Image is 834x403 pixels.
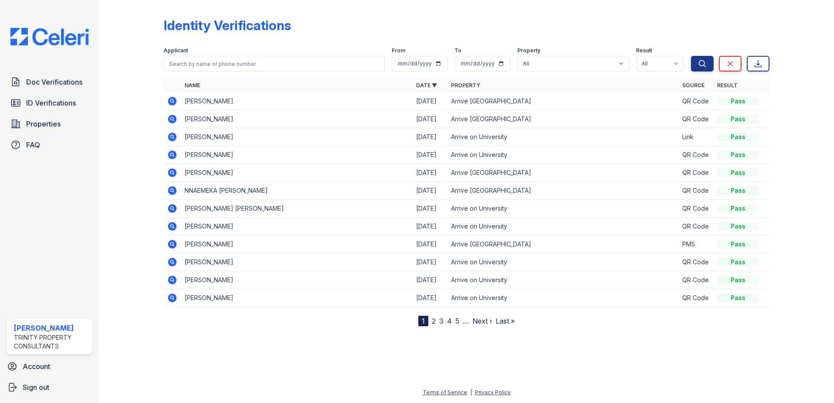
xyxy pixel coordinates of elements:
[26,140,40,150] span: FAQ
[636,47,652,54] label: Result
[448,110,679,128] td: Arrive [GEOGRAPHIC_DATA]
[164,47,188,54] label: Applicant
[448,200,679,218] td: Arrive on University
[413,218,448,236] td: [DATE]
[717,150,759,159] div: Pass
[181,289,413,307] td: [PERSON_NAME]
[448,182,679,200] td: Arrive [GEOGRAPHIC_DATA]
[679,289,714,307] td: QR Code
[181,110,413,128] td: [PERSON_NAME]
[717,115,759,123] div: Pass
[717,240,759,249] div: Pass
[26,77,82,87] span: Doc Verifications
[7,136,92,154] a: FAQ
[679,253,714,271] td: QR Code
[679,182,714,200] td: QR Code
[475,389,511,396] a: Privacy Policy
[413,146,448,164] td: [DATE]
[679,236,714,253] td: PMS
[413,110,448,128] td: [DATE]
[717,276,759,284] div: Pass
[26,98,76,108] span: ID Verifications
[392,47,405,54] label: From
[447,317,452,325] a: 4
[679,271,714,289] td: QR Code
[463,316,469,326] span: …
[448,92,679,110] td: Arrive [GEOGRAPHIC_DATA]
[26,119,61,129] span: Properties
[448,218,679,236] td: Arrive on University
[164,17,291,33] div: Identity Verifications
[451,82,480,89] a: Property
[679,200,714,218] td: QR Code
[496,317,515,325] a: Last »
[679,92,714,110] td: QR Code
[3,28,96,45] img: CE_Logo_Blue-a8612792a0a2168367f1c8372b55b34899dd931a85d93a1a3d3e32e68fde9ad4.png
[23,361,50,372] span: Account
[413,128,448,146] td: [DATE]
[455,47,461,54] label: To
[448,236,679,253] td: Arrive [GEOGRAPHIC_DATA]
[679,128,714,146] td: Link
[717,82,738,89] a: Result
[448,253,679,271] td: Arrive on University
[439,317,444,325] a: 3
[448,128,679,146] td: Arrive on University
[472,317,492,325] a: Next ›
[185,82,200,89] a: Name
[679,110,714,128] td: QR Code
[679,146,714,164] td: QR Code
[14,333,89,351] div: Trinity Property Consultants
[181,182,413,200] td: NNAEMEKA [PERSON_NAME]
[717,186,759,195] div: Pass
[679,218,714,236] td: QR Code
[181,200,413,218] td: [PERSON_NAME] [PERSON_NAME]
[181,128,413,146] td: [PERSON_NAME]
[413,236,448,253] td: [DATE]
[717,222,759,231] div: Pass
[3,358,96,375] a: Account
[181,271,413,289] td: [PERSON_NAME]
[448,271,679,289] td: Arrive on University
[717,258,759,266] div: Pass
[717,168,759,177] div: Pass
[517,47,540,54] label: Property
[448,146,679,164] td: Arrive on University
[717,294,759,302] div: Pass
[164,56,385,72] input: Search by name or phone number
[181,164,413,182] td: [PERSON_NAME]
[448,289,679,307] td: Arrive on University
[7,73,92,91] a: Doc Verifications
[455,317,459,325] a: 5
[413,271,448,289] td: [DATE]
[7,115,92,133] a: Properties
[181,218,413,236] td: [PERSON_NAME]
[7,94,92,112] a: ID Verifications
[181,236,413,253] td: [PERSON_NAME]
[14,323,89,333] div: [PERSON_NAME]
[413,164,448,182] td: [DATE]
[413,253,448,271] td: [DATE]
[682,82,704,89] a: Source
[181,92,413,110] td: [PERSON_NAME]
[3,379,96,396] a: Sign out
[413,182,448,200] td: [DATE]
[416,82,437,89] a: Date ▼
[413,92,448,110] td: [DATE]
[413,289,448,307] td: [DATE]
[717,133,759,141] div: Pass
[470,389,472,396] div: |
[717,97,759,106] div: Pass
[448,164,679,182] td: Arrive [GEOGRAPHIC_DATA]
[423,389,467,396] a: Terms of Service
[717,204,759,213] div: Pass
[23,382,49,393] span: Sign out
[432,317,436,325] a: 2
[181,253,413,271] td: [PERSON_NAME]
[413,200,448,218] td: [DATE]
[181,146,413,164] td: [PERSON_NAME]
[418,316,428,326] div: 1
[679,164,714,182] td: QR Code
